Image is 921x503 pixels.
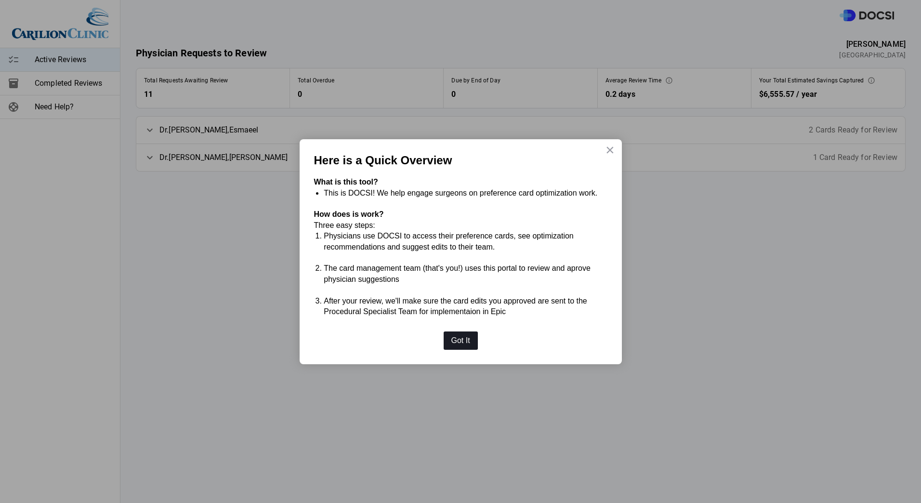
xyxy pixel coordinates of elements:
[324,296,607,318] li: After your review, we'll make sure the card edits you approved are sent to the Procedural Special...
[605,142,615,158] button: Close
[314,220,607,231] p: Three easy steps:
[324,231,607,252] li: Physicians use DOCSI to access their preference cards, see optimization recommendations and sugge...
[314,154,607,168] p: Here is a Quick Overview
[324,263,607,285] li: The card management team (that's you!) uses this portal to review and aprove physician suggestions
[444,331,478,350] button: Got It
[314,210,384,218] strong: How does is work?
[324,188,607,199] li: This is DOCSI! We help engage surgeons on preference card optimization work.
[314,178,378,186] strong: What is this tool?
